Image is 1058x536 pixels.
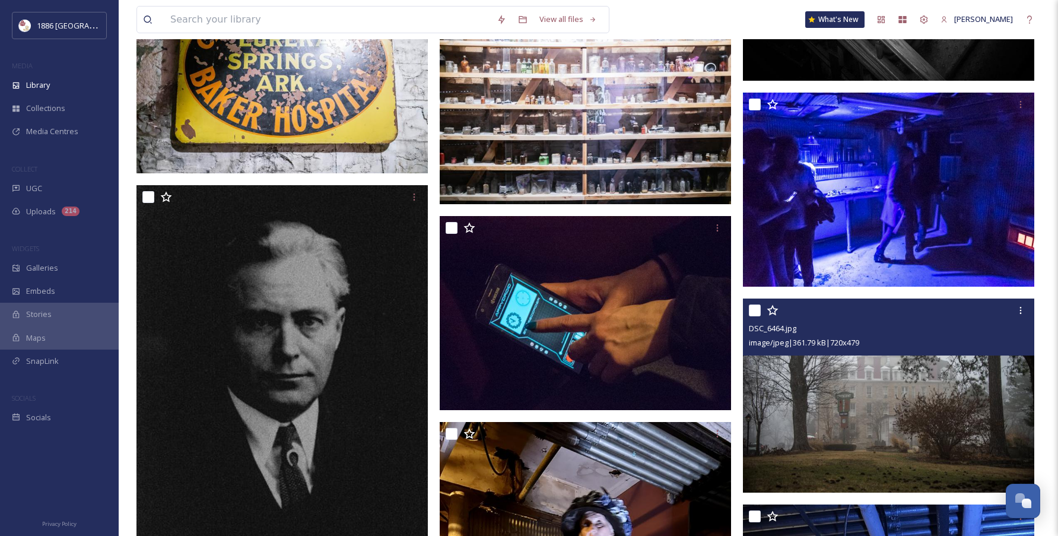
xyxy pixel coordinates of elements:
span: WIDGETS [12,244,39,253]
a: What's New [805,11,865,28]
span: SnapLink [26,356,59,367]
a: View all files [533,8,603,31]
span: Media Centres [26,126,78,137]
span: MEDIA [12,61,33,70]
span: UGC [26,183,42,194]
span: COLLECT [12,164,37,173]
span: DSC_6464.jpg [749,323,796,334]
span: Embeds [26,286,55,297]
span: Uploads [26,206,56,217]
input: Search your library [164,7,491,33]
span: [PERSON_NAME] [954,14,1013,24]
button: Open Chat [1006,484,1040,518]
a: [PERSON_NAME] [935,8,1019,31]
img: P1100128.jpg [440,216,731,411]
img: logos.png [19,20,31,31]
img: P1100134.jpg [743,93,1034,287]
div: 214 [62,207,80,216]
span: Privacy Policy [42,520,77,528]
span: Library [26,80,50,91]
a: Privacy Policy [42,516,77,530]
span: SOCIALS [12,394,36,402]
span: Galleries [26,262,58,274]
span: Socials [26,412,51,423]
img: G6M_0388-edit.jpg [440,9,731,204]
span: Maps [26,332,46,344]
span: Stories [26,309,52,320]
img: DSC_6464.jpg [743,299,1034,493]
span: image/jpeg | 361.79 kB | 720 x 479 [749,337,859,348]
span: Collections [26,103,65,114]
span: 1886 [GEOGRAPHIC_DATA] [37,20,131,31]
